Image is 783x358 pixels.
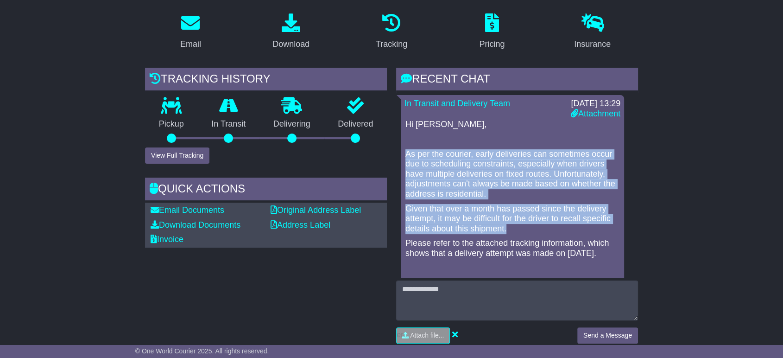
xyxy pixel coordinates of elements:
[571,99,620,109] div: [DATE] 13:29
[151,220,240,230] a: Download Documents
[568,10,617,54] a: Insurance
[145,119,198,129] p: Pickup
[151,205,224,215] a: Email Documents
[405,204,619,234] p: Given that over a month has passed since the delivery attempt, it may be difficult for the driver...
[145,178,387,203] div: Quick Actions
[180,38,201,51] div: Email
[174,10,207,54] a: Email
[272,38,309,51] div: Download
[571,109,620,118] a: Attachment
[324,119,387,129] p: Delivered
[577,327,638,344] button: Send a Message
[479,38,505,51] div: Pricing
[145,68,387,93] div: Tracking history
[151,235,183,244] a: Invoice
[376,38,407,51] div: Tracking
[145,147,209,164] button: View Full Tracking
[404,99,510,108] a: In Transit and Delivery Team
[574,38,611,51] div: Insurance
[271,205,361,215] a: Original Address Label
[405,120,619,130] p: Hi [PERSON_NAME],
[271,220,330,230] a: Address Label
[135,347,269,355] span: © One World Courier 2025. All rights reserved.
[259,119,324,129] p: Delivering
[473,10,511,54] a: Pricing
[405,149,619,199] p: As per the courier, early deliveries can sometimes occur due to scheduling constraints, especiall...
[198,119,260,129] p: In Transit
[405,278,619,298] p: Regards, Irinn
[370,10,413,54] a: Tracking
[266,10,316,54] a: Download
[405,238,619,258] p: Please refer to the attached tracking information, which shows that a delivery attempt was made o...
[396,68,638,93] div: RECENT CHAT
